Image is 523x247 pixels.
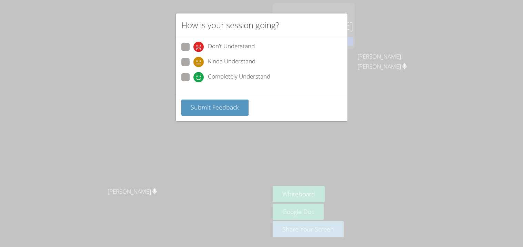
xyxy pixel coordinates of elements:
[181,100,249,116] button: Submit Feedback
[181,19,279,31] h2: How is your session going?
[191,103,239,111] span: Submit Feedback
[208,57,255,67] span: Kinda Understand
[208,72,270,82] span: Completely Understand
[208,42,255,52] span: Don't Understand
